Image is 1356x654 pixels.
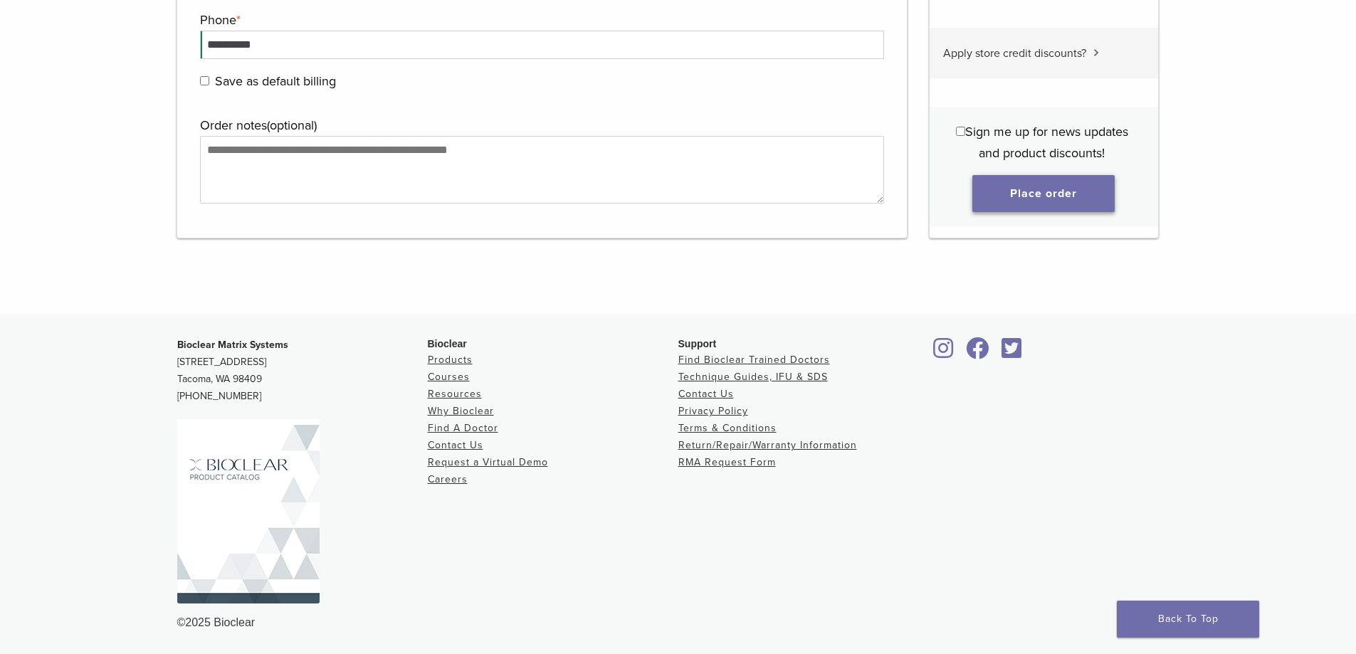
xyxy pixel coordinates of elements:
a: Return/Repair/Warranty Information [678,439,857,451]
a: Bioclear [962,346,994,360]
input: Save as default billing [200,76,209,85]
a: Privacy Policy [678,405,748,417]
div: ©2025 Bioclear [177,614,1179,631]
a: Products [428,354,473,366]
span: Apply store credit discounts? [943,46,1086,60]
a: Contact Us [678,388,734,400]
span: (optional) [267,117,317,133]
p: [STREET_ADDRESS] Tacoma, WA 98409 [PHONE_NUMBER] [177,337,428,405]
label: Order notes [200,115,881,136]
a: Find A Doctor [428,422,498,434]
label: Phone [200,9,881,31]
a: Technique Guides, IFU & SDS [678,371,828,383]
img: caret.svg [1093,49,1099,56]
a: Resources [428,388,482,400]
a: Request a Virtual Demo [428,456,548,468]
span: Support [678,338,717,349]
img: Bioclear [177,419,320,603]
button: Place order [972,175,1115,212]
input: Sign me up for news updates and product discounts! [956,127,965,136]
a: Bioclear [929,346,959,360]
a: Careers [428,473,468,485]
a: Find Bioclear Trained Doctors [678,354,830,366]
label: Save as default billing [200,70,881,92]
a: Terms & Conditions [678,422,777,434]
span: Sign me up for news updates and product discounts! [965,124,1128,161]
a: Why Bioclear [428,405,494,417]
a: Contact Us [428,439,483,451]
a: Bioclear [997,346,1027,360]
a: Courses [428,371,470,383]
span: Bioclear [428,338,467,349]
a: Back To Top [1117,601,1259,638]
strong: Bioclear Matrix Systems [177,339,288,351]
a: RMA Request Form [678,456,776,468]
